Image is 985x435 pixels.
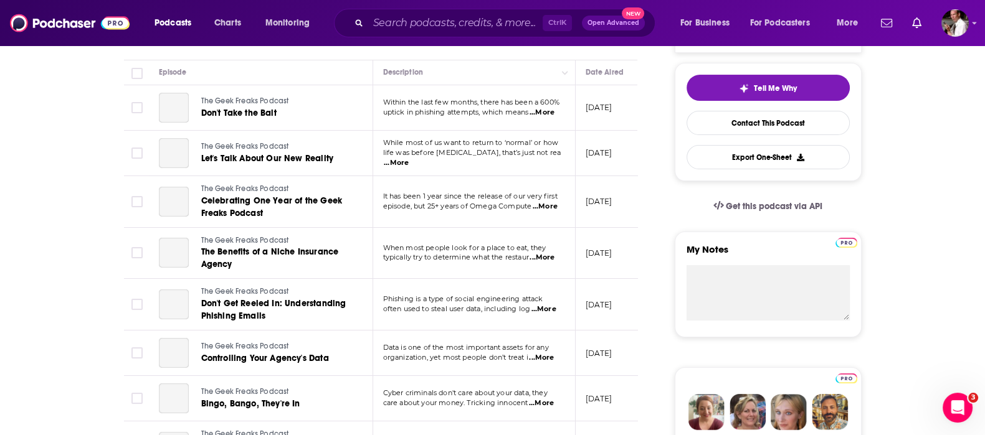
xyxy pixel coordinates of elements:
[835,373,857,383] img: Podchaser Pro
[531,304,556,314] span: ...More
[742,13,828,33] button: open menu
[383,353,528,362] span: organization, yet most people don’t treat i
[586,299,612,310] p: [DATE]
[383,108,529,116] span: uptick in phishing attempts, which means
[703,191,833,222] a: Get this podcast via API
[383,148,561,157] span: life was before [MEDICAL_DATA], that’s just not rea
[586,248,612,258] p: [DATE]
[201,195,342,218] span: Celebrating One Year of the Geek Freaks Podcast
[529,398,554,408] span: ...More
[201,342,289,350] span: The Geek Freaks Podcast
[201,386,350,398] a: The Geek Freaks Podcast
[586,393,612,404] p: [DATE]
[530,253,554,263] span: ...More
[201,286,351,297] a: The Geek Freaks Podcast
[739,83,749,93] img: tell me why sparkle
[383,138,559,147] span: While most of us want to return to ‘normal’ or how
[383,192,558,200] span: It has been 1 year since the release of our very first
[201,387,289,396] span: The Geek Freaks Podcast
[586,147,612,158] p: [DATE]
[131,147,143,159] span: Toggle select row
[687,243,850,265] label: My Notes
[201,108,277,118] span: Don't Take the Bait
[383,243,546,252] span: When most people look for a place to eat, they
[383,294,543,303] span: Phishing is a type of social engineering attack
[835,236,857,248] a: Pro website
[383,65,423,80] div: Description
[201,353,329,363] span: Controlling Your Agency's Data
[530,108,554,118] span: ...More
[201,297,351,322] a: Don't Get Reeled In: Understanding Phishing Emails
[680,14,730,32] span: For Business
[968,393,978,403] span: 3
[201,152,350,165] a: Let's Talk About Our New Reality
[588,20,639,26] span: Open Advanced
[672,13,745,33] button: open menu
[771,394,807,430] img: Jules Profile
[201,235,351,246] a: The Geek Freaks Podcast
[146,13,207,33] button: open menu
[368,13,543,33] input: Search podcasts, credits, & more...
[201,141,350,152] a: The Geek Freaks Podcast
[201,96,350,107] a: The Geek Freaks Podcast
[131,196,143,207] span: Toggle select row
[383,253,529,261] span: typically try to determine what the restaur
[265,14,310,32] span: Monitoring
[201,153,333,164] span: Let's Talk About Our New Reality
[943,393,973,423] iframe: Intercom live chat
[586,65,624,80] div: Date Aired
[726,201,822,212] span: Get this podcast via API
[346,9,667,37] div: Search podcasts, credits, & more...
[201,341,350,352] a: The Geek Freaks Podcast
[201,352,350,365] a: Controlling Your Agency's Data
[529,353,554,363] span: ...More
[383,388,548,397] span: Cyber criminals don't care about your data, they
[10,11,130,35] img: Podchaser - Follow, Share and Rate Podcasts
[582,16,645,30] button: Open AdvancedNew
[907,12,926,34] a: Show notifications dropdown
[941,9,969,37] button: Show profile menu
[558,65,573,80] button: Column Actions
[131,102,143,113] span: Toggle select row
[687,111,850,135] a: Contact This Podcast
[201,184,351,195] a: The Geek Freaks Podcast
[384,158,409,168] span: ...More
[159,65,187,80] div: Episode
[586,196,612,207] p: [DATE]
[876,12,897,34] a: Show notifications dropdown
[750,14,810,32] span: For Podcasters
[383,98,559,106] span: Within the last few months, there has been a 600%
[754,83,797,93] span: Tell Me Why
[201,184,289,193] span: The Geek Freaks Podcast
[828,13,873,33] button: open menu
[201,287,289,296] span: The Geek Freaks Podcast
[201,96,289,105] span: The Geek Freaks Podcast
[812,394,848,430] img: Jon Profile
[201,298,346,321] span: Don't Get Reeled In: Understanding Phishing Emails
[214,14,241,32] span: Charts
[688,394,725,430] img: Sydney Profile
[687,145,850,169] button: Export One-Sheet
[257,13,326,33] button: open menu
[131,247,143,258] span: Toggle select row
[586,102,612,113] p: [DATE]
[383,304,531,313] span: often used to steal user data, including log
[131,347,143,358] span: Toggle select row
[383,343,549,352] span: Data is one of the most important assets for any
[383,398,528,407] span: care about your money. Tricking innocent
[201,398,300,409] span: Bingo, Bango, They're In
[835,238,857,248] img: Podchaser Pro
[835,372,857,383] a: Pro website
[201,246,351,271] a: The Benefits of a Niche Insurance Agency
[201,195,351,220] a: Celebrating One Year of the Geek Freaks Podcast
[687,75,850,101] button: tell me why sparkleTell Me Why
[206,13,249,33] a: Charts
[543,15,572,31] span: Ctrl K
[533,202,558,212] span: ...More
[131,393,143,404] span: Toggle select row
[837,14,858,32] span: More
[155,14,191,32] span: Podcasts
[201,246,339,269] span: The Benefits of a Niche Insurance Agency
[622,7,644,19] span: New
